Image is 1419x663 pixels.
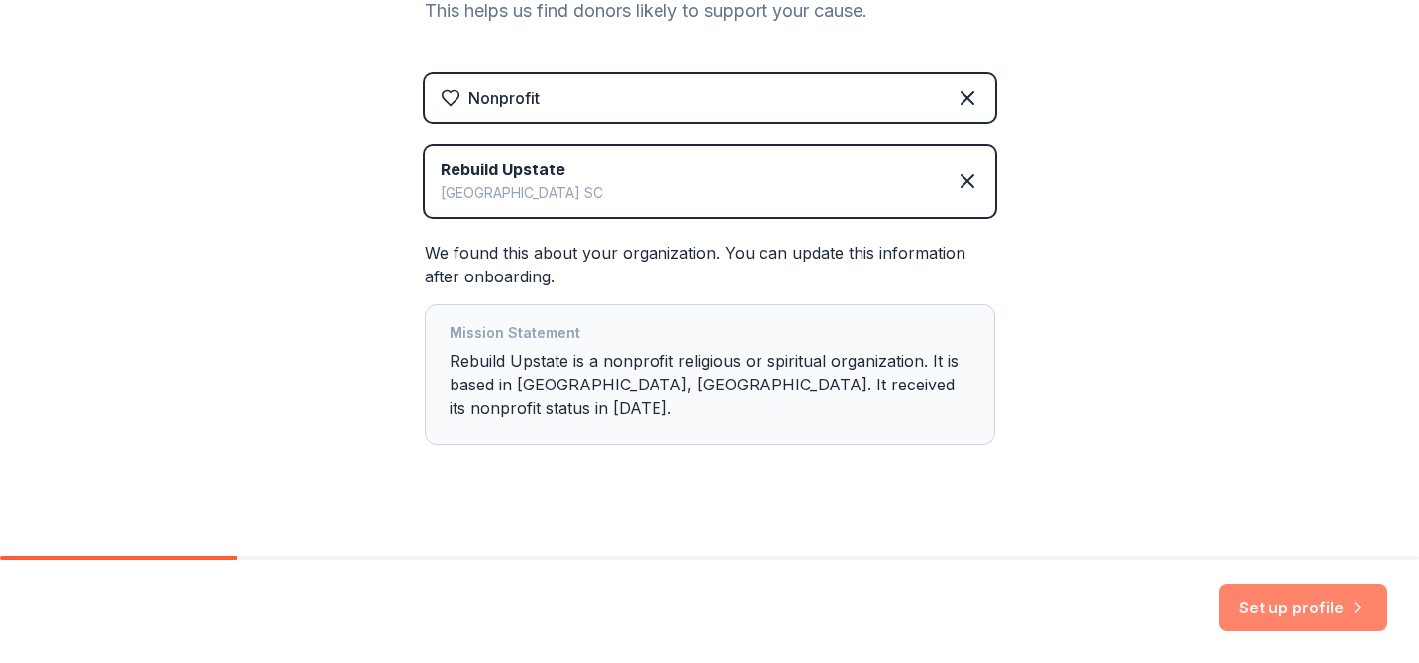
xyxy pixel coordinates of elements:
div: Nonprofit [468,86,540,110]
div: Rebuild Upstate [441,158,603,181]
button: Set up profile [1219,584,1387,631]
div: We found this about your organization. You can update this information after onboarding. [425,241,995,445]
div: [GEOGRAPHIC_DATA] SC [441,181,603,205]
div: Rebuild Upstate is a nonprofit religious or spiritual organization. It is based in [GEOGRAPHIC_DA... [450,321,970,428]
div: Mission Statement [450,321,970,349]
